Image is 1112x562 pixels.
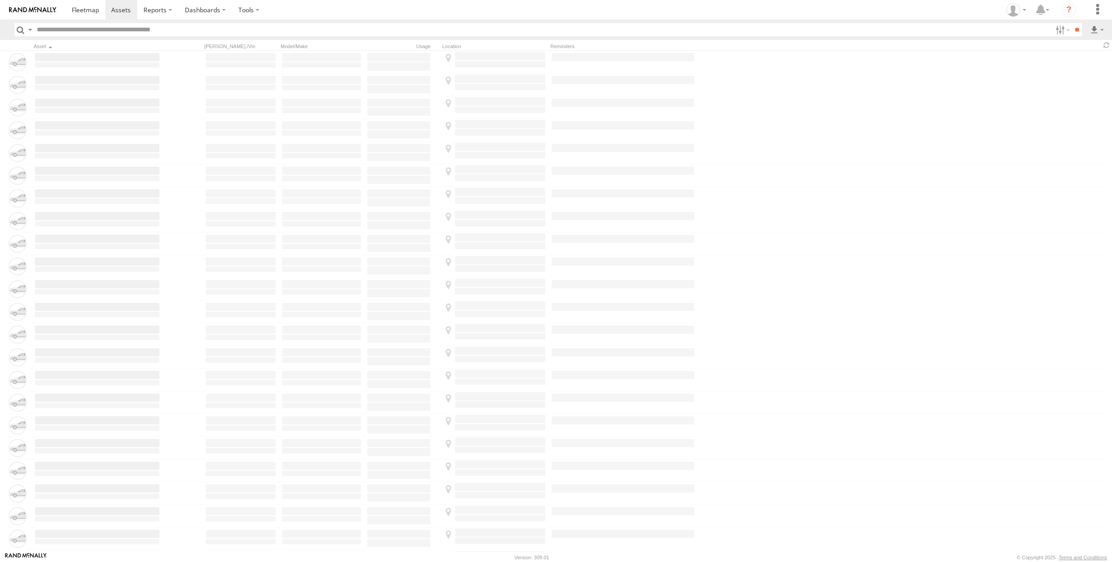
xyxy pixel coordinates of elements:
[281,43,362,49] div: Model/Make
[550,43,696,49] div: Reminders
[1059,555,1107,560] a: Terms and Conditions
[1089,23,1105,36] label: Export results as...
[1052,23,1072,36] label: Search Filter Options
[366,43,439,49] div: Usage
[1062,3,1076,17] i: ?
[1101,41,1112,49] span: Refresh
[1003,3,1029,17] div: Cris Clark
[204,43,277,49] div: [PERSON_NAME]./Vin
[514,555,549,560] div: Version: 309.01
[26,23,34,36] label: Search Query
[9,7,56,13] img: rand-logo.svg
[1017,555,1107,560] div: © Copyright 2025 -
[34,43,161,49] div: Click to Sort
[5,553,47,562] a: Visit our Website
[442,43,547,49] div: Location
